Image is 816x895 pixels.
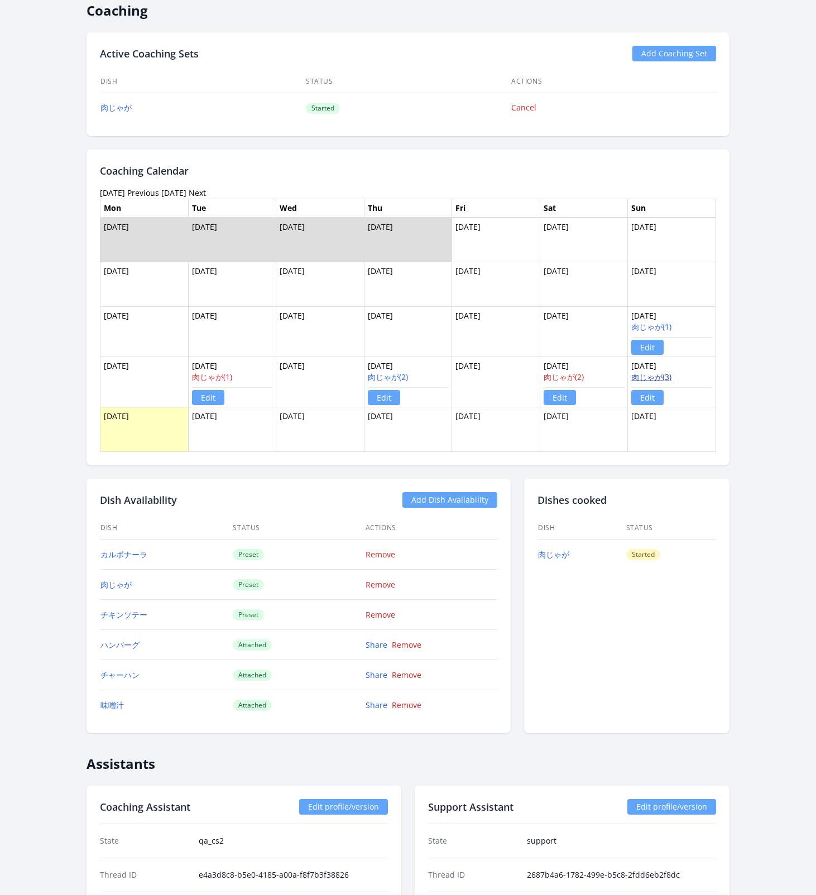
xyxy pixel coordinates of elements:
td: [DATE] [452,307,540,357]
a: Share [366,639,387,650]
td: [DATE] [276,307,364,357]
time: [DATE] [100,187,125,198]
a: 肉じゃが [538,549,569,560]
th: Tue [188,199,276,218]
span: Preset [233,579,264,590]
td: [DATE] [364,407,452,452]
a: Edit [192,390,224,405]
td: [DATE] [100,357,189,407]
td: [DATE] [540,407,628,452]
a: Share [366,670,387,680]
th: Dish [100,517,232,540]
a: Add Dish Availability [402,492,497,508]
a: 味噌汁 [100,700,124,710]
a: Remove [366,549,395,560]
a: Remove [392,700,421,710]
th: Sat [540,199,628,218]
dt: State [100,835,190,846]
td: [DATE] [100,307,189,357]
td: [DATE] [364,262,452,307]
a: Add Coaching Set [632,46,716,61]
th: Sun [628,199,716,218]
h2: Support Assistant [428,799,513,815]
a: Next [189,187,206,198]
td: [DATE] [628,262,716,307]
td: [DATE] [276,407,364,452]
td: [DATE] [100,407,189,452]
a: ハンバーグ [100,639,140,650]
dd: qa_cs2 [199,835,388,846]
a: Share [366,700,387,710]
td: [DATE] [100,262,189,307]
a: Cancel [511,102,536,113]
a: チャーハン [100,670,140,680]
th: Dish [537,517,626,540]
span: Attached [233,700,272,711]
a: 肉じゃが(3) [631,372,671,382]
a: 肉じゃが(1) [192,372,232,382]
td: [DATE] [276,357,364,407]
a: Edit profile/version [627,799,716,815]
h2: Coaching Assistant [100,799,190,815]
th: Actions [365,517,497,540]
th: Thu [364,199,452,218]
h2: Assistants [87,747,729,772]
td: [DATE] [540,307,628,357]
a: 肉じゃが [100,102,132,113]
td: [DATE] [540,357,628,407]
td: [DATE] [628,357,716,407]
td: [DATE] [188,357,276,407]
dt: State [428,835,518,846]
a: 肉じゃが [100,579,132,590]
dd: support [527,835,716,846]
dt: Thread ID [100,869,190,880]
dt: Thread ID [428,869,518,880]
a: 肉じゃが(2) [544,372,584,382]
span: Preset [233,549,264,560]
td: [DATE] [188,262,276,307]
span: Attached [233,639,272,651]
h2: Active Coaching Sets [100,46,199,61]
a: Edit profile/version [299,799,388,815]
td: [DATE] [540,218,628,262]
td: [DATE] [364,307,452,357]
td: [DATE] [540,262,628,307]
th: Status [305,70,511,93]
a: Remove [392,670,421,680]
td: [DATE] [452,218,540,262]
span: Started [626,549,660,560]
td: [DATE] [276,262,364,307]
th: Status [626,517,717,540]
h2: Dishes cooked [537,492,716,508]
a: Edit [368,390,400,405]
td: [DATE] [188,407,276,452]
td: [DATE] [364,218,452,262]
td: [DATE] [364,357,452,407]
a: Remove [366,579,395,590]
td: [DATE] [276,218,364,262]
dd: 2687b4a6-1782-499e-b5c8-2fdd6eb2f8dc [527,869,716,880]
th: Fri [452,199,540,218]
span: Attached [233,670,272,681]
th: Status [232,517,364,540]
a: カルボナーラ [100,549,147,560]
a: Remove [366,609,395,620]
td: [DATE] [100,218,189,262]
a: Previous [127,187,159,198]
td: [DATE] [628,307,716,357]
dd: e4a3d8c8-b5e0-4185-a00a-f8f7b3f38826 [199,869,388,880]
td: [DATE] [452,357,540,407]
a: Edit [631,340,664,355]
span: Started [306,103,340,114]
td: [DATE] [188,218,276,262]
th: Dish [100,70,305,93]
a: 肉じゃが(2) [368,372,408,382]
td: [DATE] [452,262,540,307]
th: Actions [511,70,716,93]
a: 肉じゃが(1) [631,321,671,332]
h2: Dish Availability [100,492,177,508]
a: チキンソテー [100,609,147,620]
a: Edit [631,390,664,405]
h2: Coaching Calendar [100,163,716,179]
td: [DATE] [452,407,540,452]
